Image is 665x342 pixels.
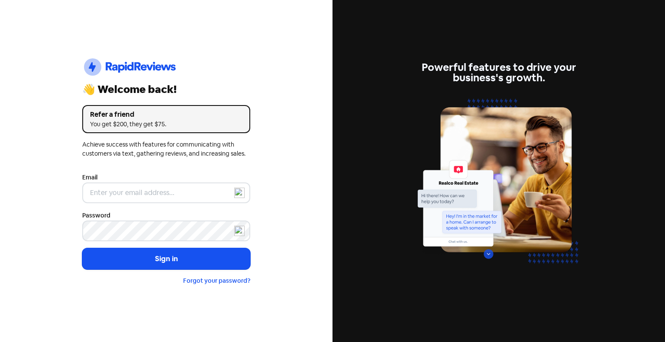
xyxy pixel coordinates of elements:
div: Achieve success with features for communicating with customers via text, gathering reviews, and i... [82,140,250,158]
label: Email [82,173,97,182]
input: Enter your email address... [82,182,250,203]
img: npw-badge-icon-locked.svg [234,188,245,198]
img: web-chat [415,93,583,280]
img: npw-badge-icon-locked.svg [234,226,245,236]
div: You get $200, they get $75. [90,120,242,129]
div: 👋 Welcome back! [82,84,250,95]
label: Password [82,211,110,220]
a: Forgot your password? [183,277,250,284]
div: Refer a friend [90,109,242,120]
button: Sign in [82,248,250,270]
div: Powerful features to drive your business's growth. [415,62,583,83]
